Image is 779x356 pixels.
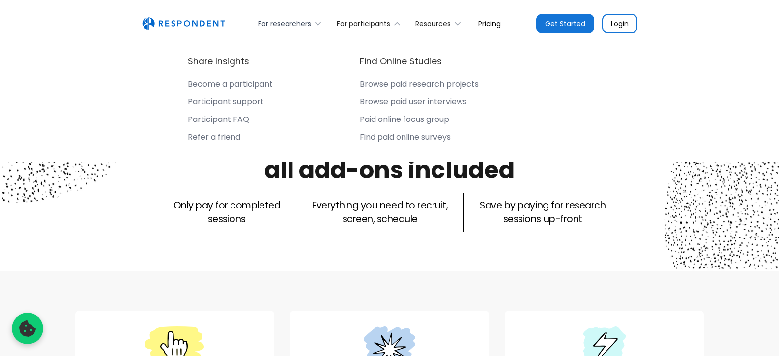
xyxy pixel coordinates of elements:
[410,12,470,35] div: Resources
[360,132,479,146] a: Find paid online surveys
[312,199,448,226] p: Everything you need to recruit, screen, schedule
[188,97,273,111] a: Participant support
[331,12,409,35] div: For participants
[173,199,280,226] p: Only pay for completed sessions
[188,56,249,67] h4: Share Insights
[360,79,479,93] a: Browse paid research projects
[360,97,479,111] a: Browse paid user interviews
[360,132,451,142] div: Find paid online surveys
[188,115,273,128] a: Participant FAQ
[360,79,479,89] div: Browse paid research projects
[536,14,594,33] a: Get Started
[253,12,331,35] div: For researchers
[188,79,273,89] div: Become a participant
[188,132,273,146] a: Refer a friend
[188,97,264,107] div: Participant support
[602,14,637,33] a: Login
[337,19,390,29] div: For participants
[142,17,225,30] a: home
[360,56,442,67] h4: Find Online Studies
[480,199,606,226] p: Save by paying for research sessions up-front
[360,115,449,124] div: Paid online focus group
[188,115,249,124] div: Participant FAQ
[360,97,467,107] div: Browse paid user interviews
[188,132,240,142] div: Refer a friend
[415,19,451,29] div: Resources
[360,115,479,128] a: Paid online focus group
[470,12,509,35] a: Pricing
[142,17,225,30] img: Untitled UI logotext
[188,79,273,93] a: Become a participant
[258,19,311,29] div: For researchers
